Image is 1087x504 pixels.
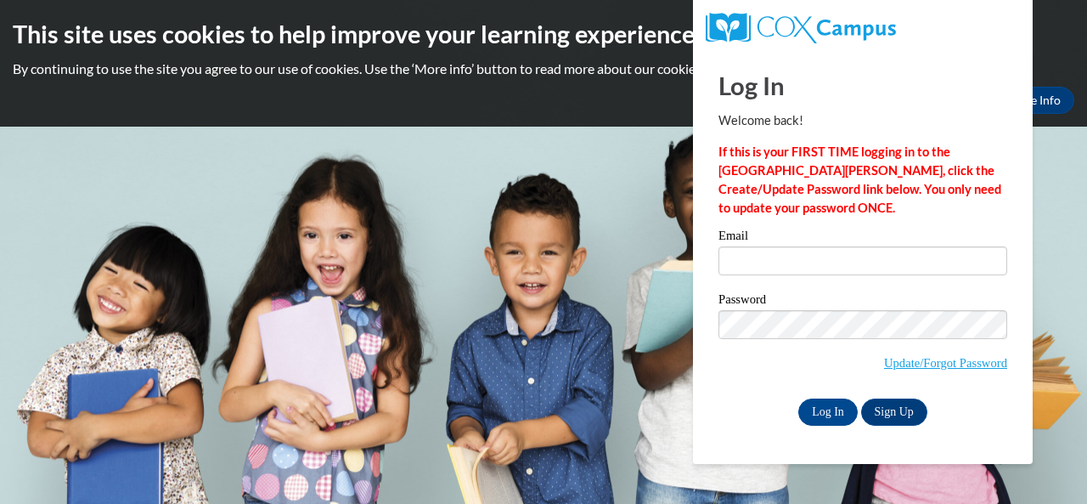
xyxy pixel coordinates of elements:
input: Log In [798,399,858,426]
strong: If this is your FIRST TIME logging in to the [GEOGRAPHIC_DATA][PERSON_NAME], click the Create/Upd... [718,144,1001,215]
a: More Info [994,87,1074,114]
h2: This site uses cookies to help improve your learning experience. [13,17,1074,51]
a: Sign Up [861,399,927,426]
p: By continuing to use the site you agree to our use of cookies. Use the ‘More info’ button to read... [13,59,1074,78]
p: Welcome back! [718,111,1007,130]
h1: Log In [718,68,1007,103]
a: Update/Forgot Password [884,356,1007,370]
label: Email [718,229,1007,246]
img: COX Campus [706,13,896,43]
label: Password [718,293,1007,310]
